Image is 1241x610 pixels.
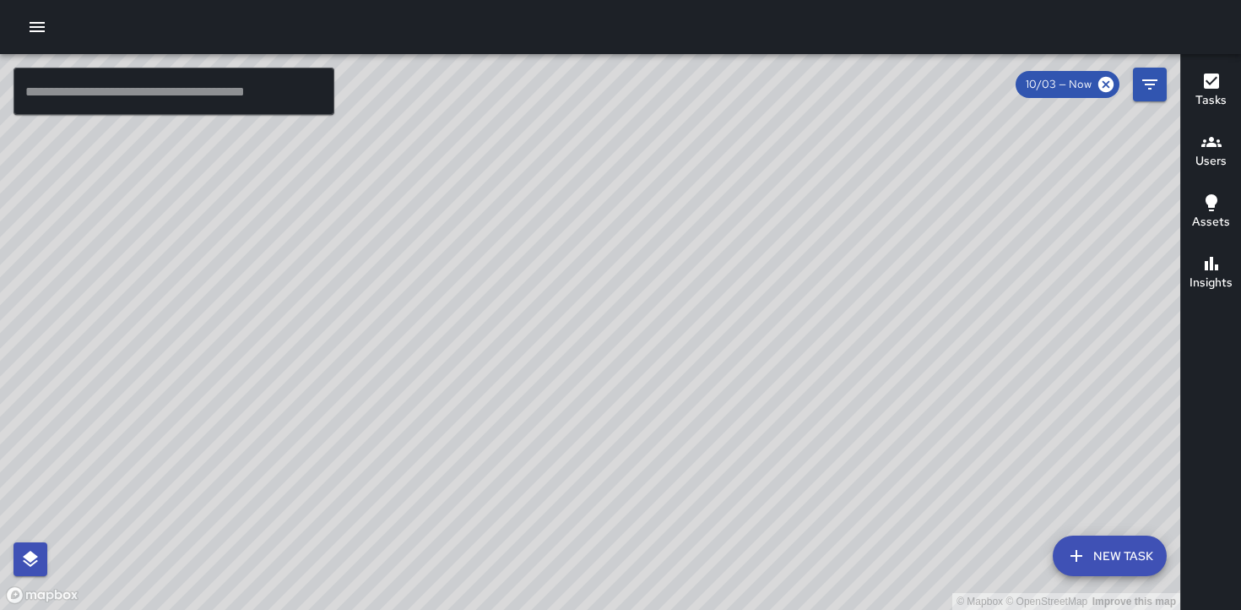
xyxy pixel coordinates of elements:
[1181,182,1241,243] button: Assets
[1195,152,1227,171] h6: Users
[1181,243,1241,304] button: Insights
[1190,274,1233,292] h6: Insights
[1133,68,1167,101] button: Filters
[1181,122,1241,182] button: Users
[1181,61,1241,122] button: Tasks
[1053,536,1167,576] button: New Task
[1195,91,1227,110] h6: Tasks
[1016,76,1102,93] span: 10/03 — Now
[1016,71,1119,98] div: 10/03 — Now
[1192,213,1230,231] h6: Assets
